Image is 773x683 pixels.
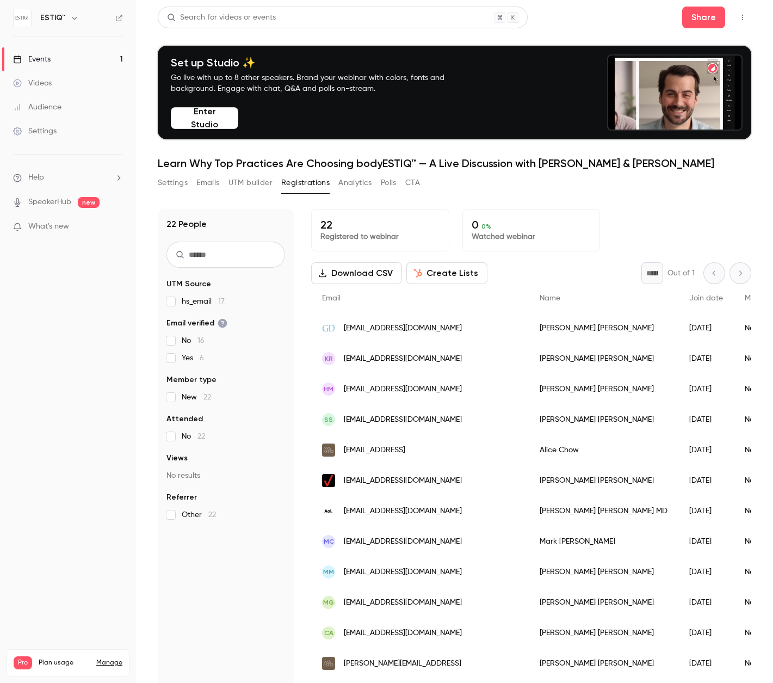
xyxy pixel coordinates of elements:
button: CTA [405,174,420,192]
img: goldmandermatology.com [322,322,335,335]
div: [PERSON_NAME] [PERSON_NAME] [529,557,678,587]
div: Videos [13,78,52,89]
span: [EMAIL_ADDRESS][DOMAIN_NAME] [344,384,462,395]
section: facet-groups [166,279,285,520]
span: Member type [166,374,217,385]
h1: 22 People [166,218,207,231]
span: Help [28,172,44,183]
span: Yes [182,353,204,364]
div: [PERSON_NAME] [PERSON_NAME] [529,465,678,496]
div: Events [13,54,51,65]
div: Settings [13,126,57,137]
span: Referrer [166,492,197,503]
div: [PERSON_NAME] [PERSON_NAME] [529,648,678,679]
button: Analytics [338,174,372,192]
div: [DATE] [678,648,734,679]
div: [PERSON_NAME] [PERSON_NAME] [529,374,678,404]
div: [DATE] [678,404,734,435]
img: aol.com [322,504,335,518]
span: MC [324,537,334,546]
div: [PERSON_NAME] [PERSON_NAME] MD [529,496,678,526]
p: Out of 1 [667,268,695,279]
span: MM [323,567,334,577]
span: new [78,197,100,208]
span: [EMAIL_ADDRESS] [344,445,405,456]
img: verizon.net [322,474,335,487]
span: [EMAIL_ADDRESS][DOMAIN_NAME] [344,414,462,426]
div: [DATE] [678,374,734,404]
button: Polls [381,174,397,192]
div: [PERSON_NAME] [PERSON_NAME] [529,343,678,374]
button: Settings [158,174,188,192]
button: Share [682,7,725,28]
div: [DATE] [678,435,734,465]
li: help-dropdown-opener [13,172,123,183]
span: MG [323,598,334,607]
span: [EMAIL_ADDRESS][DOMAIN_NAME] [344,536,462,547]
span: [EMAIL_ADDRESS][DOMAIN_NAME] [344,567,462,578]
span: 22 [203,393,211,401]
div: [DATE] [678,313,734,343]
span: 6 [200,354,204,362]
p: 0 [472,218,591,231]
div: [DATE] [678,343,734,374]
h4: Set up Studio ✨ [171,56,470,69]
span: Pro [14,656,32,669]
img: ESTIQ™ [14,9,31,27]
span: [EMAIL_ADDRESS][DOMAIN_NAME] [344,627,462,639]
div: Audience [13,102,61,113]
span: No [182,431,205,442]
div: [PERSON_NAME] [PERSON_NAME] [529,313,678,343]
div: Mark [PERSON_NAME] [529,526,678,557]
div: [DATE] [678,557,734,587]
a: SpeakerHub [28,196,71,208]
span: 22 [208,511,216,519]
span: Plan usage [39,659,90,667]
span: UTM Source [166,279,211,290]
iframe: Noticeable Trigger [110,222,123,232]
span: 0 % [481,223,491,230]
span: [EMAIL_ADDRESS][DOMAIN_NAME] [344,475,462,487]
span: Email [322,294,341,302]
span: CA [324,628,333,638]
p: 22 [320,218,440,231]
span: Views [166,453,188,464]
span: No [182,335,205,346]
div: [PERSON_NAME] [PERSON_NAME] [529,404,678,435]
div: Alice Chow [529,435,678,465]
div: [PERSON_NAME] [PERSON_NAME] [529,587,678,618]
a: Manage [96,659,122,667]
img: estiq.ai [322,657,335,670]
div: [PERSON_NAME] [PERSON_NAME] [529,618,678,648]
span: Attended [166,414,203,424]
button: UTM builder [228,174,273,192]
span: Email verified [166,318,227,329]
span: KR [325,354,333,364]
p: Watched webinar [472,231,591,242]
button: Enter Studio [171,107,238,129]
div: [DATE] [678,496,734,526]
span: [EMAIL_ADDRESS][DOMAIN_NAME] [344,597,462,608]
span: What's new [28,221,69,232]
span: New [182,392,211,403]
div: [DATE] [678,587,734,618]
button: Create Lists [406,262,487,284]
img: estiq.ai [322,444,335,457]
p: Registered to webinar [320,231,440,242]
h6: ESTIQ™ [40,13,66,23]
button: Emails [196,174,219,192]
span: Other [182,509,216,520]
span: 16 [197,337,205,344]
span: HM [324,384,333,394]
span: [EMAIL_ADDRESS][DOMAIN_NAME] [344,506,462,517]
span: 17 [218,298,225,305]
span: hs_email [182,296,225,307]
span: [PERSON_NAME][EMAIL_ADDRESS] [344,658,461,669]
span: [EMAIL_ADDRESS][DOMAIN_NAME] [344,353,462,365]
span: Join date [689,294,723,302]
button: Download CSV [311,262,402,284]
div: [DATE] [678,526,734,557]
span: SS [324,415,333,424]
button: Registrations [281,174,330,192]
h1: Learn Why Top Practices Are Choosing bodyESTIQ™ — A Live Discussion with [PERSON_NAME] & [PERSON_... [158,157,751,170]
